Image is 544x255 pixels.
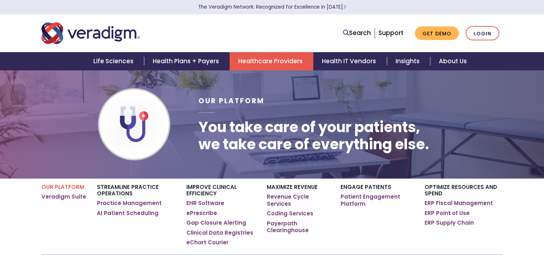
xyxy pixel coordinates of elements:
a: Get Demo [415,26,459,40]
a: The Veradigm Network: Recognized for Excellence in [DATE]Learn More [198,4,346,10]
a: eChart Courier [186,239,229,246]
a: Gap Closure Alerting [186,219,246,226]
a: Life Sciences [85,52,144,70]
a: Veradigm Suite [41,193,86,200]
a: ePrescribe [186,210,217,217]
a: Health Plans + Payers [144,52,230,70]
a: Insights [387,52,430,70]
span: Our Platform [199,96,265,106]
a: Coding Services [267,210,313,217]
a: AI Patient Scheduling [97,210,158,217]
a: Login [466,26,499,41]
a: ERP Supply Chain [425,219,474,226]
a: Search [343,28,371,38]
a: About Us [430,52,475,70]
a: ERP Point of Use [425,210,470,217]
h1: You take care of your patients, we take care of everything else. [199,119,429,153]
a: Practice Management [97,200,162,207]
a: ERP Fiscal Management [425,200,493,207]
a: Support [378,29,403,37]
a: Healthcare Providers [230,52,313,70]
img: Veradigm logo [41,21,140,45]
a: Payerpath Clearinghouse [267,220,329,234]
a: Revenue Cycle Services [267,193,329,207]
a: Clinical Data Registries [186,229,253,236]
a: Patient Engagement Platform [340,193,414,207]
span: Learn More [343,4,346,10]
a: EHR Software [186,200,224,207]
a: Health IT Vendors [313,52,387,70]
